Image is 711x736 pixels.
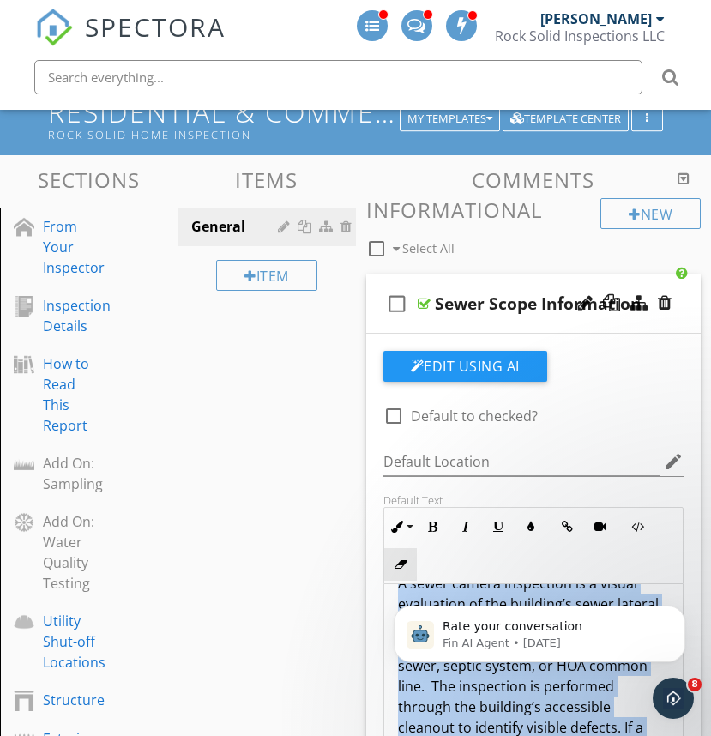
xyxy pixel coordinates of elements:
div: Utility Shut-off Locations [43,611,105,673]
h3: Items [178,168,355,191]
button: Insert Link (⌘K) [551,510,584,543]
span: 8 [688,678,702,691]
button: Code View [621,510,654,543]
div: Template Center [510,113,621,125]
i: check_box_outline_blank [383,283,411,324]
div: From Your Inspector [43,216,105,278]
div: New [600,198,701,229]
button: Insert Video [584,510,617,543]
img: The Best Home Inspection Software - Spectora [35,9,73,46]
span: SPECTORA [85,9,226,45]
a: Template Center [503,110,629,125]
div: Inspection Details [43,295,111,336]
button: Template Center [503,107,629,131]
button: Edit Using AI [383,351,547,382]
div: Rock Solid Home Inspection [48,128,406,142]
div: Default Text [383,493,684,507]
iframe: Intercom live chat [653,678,694,719]
div: [PERSON_NAME] [540,10,652,27]
h3: Informational [366,198,702,221]
i: edit [663,451,684,472]
label: Default to checked? [411,407,538,425]
button: Inline Style [384,510,417,543]
div: Rock Solid Inspections LLC [495,27,665,45]
input: Search everything... [34,60,642,94]
button: My Templates [400,107,500,131]
button: Clear Formatting [384,548,417,581]
div: Add On: Sampling [43,453,103,494]
input: Default Location [383,448,660,476]
a: SPECTORA [35,23,226,59]
span: Select All [402,240,455,256]
button: Bold (⌘B) [417,510,449,543]
div: My Templates [407,113,492,125]
button: Italic (⌘I) [449,510,482,543]
h1: Residential & Commercial Inspection [48,97,663,141]
div: Item [216,260,317,291]
div: General [191,216,282,237]
div: Structure [43,690,105,710]
div: Add On: Water Quality Testing [43,511,96,594]
iframe: Intercom notifications message [368,570,711,690]
div: How to Read This Report [43,353,96,436]
div: Sewer Scope Information [435,293,642,314]
h3: Comments [366,168,702,191]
